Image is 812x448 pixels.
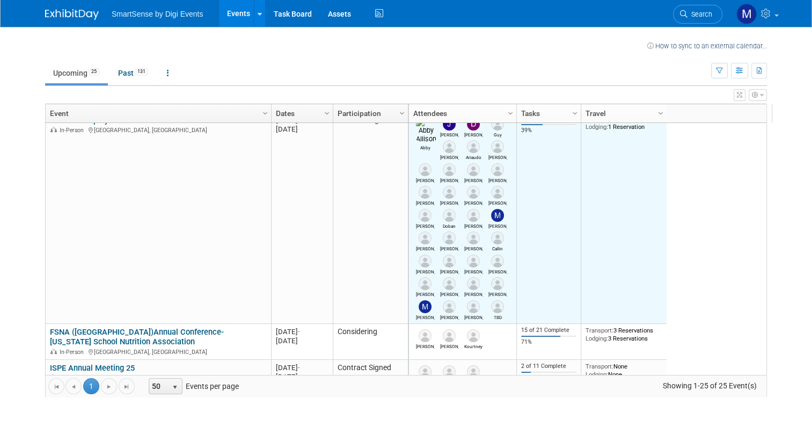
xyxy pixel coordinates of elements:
a: LIVE25 - Amplify Success [50,115,141,125]
div: 15 of 21 Complete [521,327,577,334]
a: How to sync to an external calendar... [647,42,767,50]
div: 71% [521,338,577,346]
span: Transport: [586,327,613,334]
span: Lodging: [586,371,608,378]
div: [GEOGRAPHIC_DATA], [GEOGRAPHIC_DATA] [50,373,266,382]
div: Guy Yehiav [488,131,507,138]
img: Dan Tiernan [467,118,480,131]
a: Attendees [413,104,509,122]
img: Michele Kimmet [419,186,431,199]
div: 39% [521,127,577,134]
td: Contract Signed [333,360,408,389]
a: Column Settings [260,104,272,120]
span: In-Person [60,349,87,356]
img: Madeleine Acevedo [491,209,504,222]
img: Danny Keough [443,186,456,199]
span: Events per page [135,378,250,394]
a: Participation [338,104,401,122]
a: Column Settings [397,104,408,120]
div: [DATE] [276,372,328,381]
div: Griggs Josh [464,290,483,297]
span: Column Settings [656,109,665,118]
div: Jimmy Furst [440,176,459,183]
img: Jeff Eltringham [443,118,456,131]
span: 131 [134,68,149,76]
img: Jill Metz [491,186,504,199]
div: Michele Kimmet [416,199,435,206]
img: McKinzie Kistler [419,300,431,313]
div: None None [586,363,663,378]
div: McKinzie Kistler [416,313,435,320]
div: Emily Miano [464,268,483,274]
img: Dana Deignan [443,255,456,268]
div: [DATE] [276,363,328,372]
td: Contract Signed [333,112,408,324]
div: Bethany Simmons [416,222,435,229]
span: Transport: [586,363,613,370]
div: Brett Ventura [464,244,483,251]
a: Column Settings [505,104,517,120]
img: Deanna Cross [467,186,480,199]
span: Go to the next page [105,382,113,391]
a: Column Settings [321,104,333,120]
div: Hesson John [440,290,459,297]
img: Sammy Kolt [491,140,504,153]
span: Search [687,10,712,18]
a: Event [50,104,264,122]
span: - [298,116,300,124]
img: Callin Godson-Green [491,232,504,244]
img: Griggs Josh [419,365,431,378]
span: In-Person [60,127,87,134]
div: Matthew Schepers [488,290,507,297]
span: Go to the previous page [69,382,78,391]
img: Brent Forte [443,232,456,244]
img: In-Person Event [50,349,57,354]
div: Madeleine Acevedo [488,222,507,229]
div: Brent Forte [440,244,459,251]
div: Ariaudo Joe [464,153,483,160]
div: [DATE] [276,336,328,345]
div: Danny Keough [440,199,459,206]
img: Carissa Conlee [419,255,431,268]
div: Kourtney Miller [464,342,483,349]
span: 1 [83,378,99,394]
div: Jeff Eltringham [440,131,459,138]
span: Column Settings [323,109,331,118]
div: 3 Reservations 3 Reservations [586,327,663,342]
div: Patty Hinton [440,313,459,320]
img: Adi Lavi-Loebl [467,365,480,378]
div: Reschke Jason [416,290,435,297]
img: McKinzie Kistler [736,4,757,24]
img: Brett Ventura [467,232,480,244]
a: Go to the last page [119,378,135,394]
a: FSNA ([GEOGRAPHIC_DATA])Annual Conference- [US_STATE] School Nutrition Association [50,327,224,347]
a: Go to the next page [101,378,117,394]
a: Column Settings [655,104,667,120]
img: Henderson Steven [467,300,480,313]
span: SmartSense by Digi Events [112,10,203,18]
img: Doban Phillippe [443,209,456,222]
img: Abby Allison [416,118,436,143]
div: Jill Metz [488,199,507,206]
img: Peter Sourek [443,329,456,342]
img: Patty Hinton [443,300,456,313]
img: Bethany Simmons [419,209,431,222]
div: [DATE] [276,327,328,336]
img: Charles Weldon [467,163,480,176]
div: Dana Deignan [440,268,459,274]
div: Cody Lambert [464,222,483,229]
span: Go to the last page [122,382,131,391]
div: Deanna Cross [464,199,483,206]
img: Laura Wisdom [419,329,431,342]
span: Go to the first page [52,382,61,391]
a: Go to the first page [48,378,64,394]
img: Jimmy Furst [443,163,456,176]
img: Kevin Lettow [491,163,504,176]
div: Callin Godson-Green [488,244,507,251]
span: select [171,383,179,392]
img: In-Person Event [50,127,57,132]
div: Fran Tasker [440,153,459,160]
span: Showing 1-25 of 25 Event(s) [653,378,766,393]
img: TBD [491,300,504,313]
span: 25 [88,68,100,76]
